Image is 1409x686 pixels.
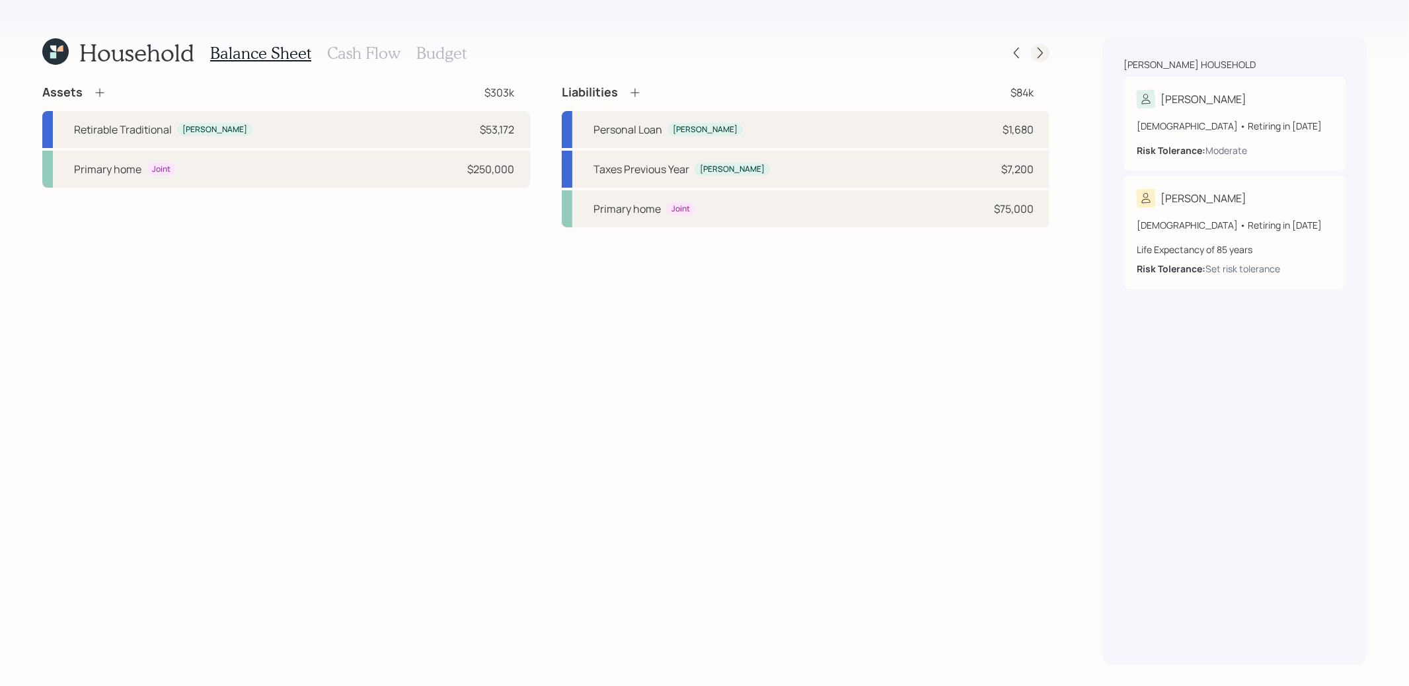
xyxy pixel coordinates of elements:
div: $250,000 [467,161,514,177]
div: [PERSON_NAME] [1161,190,1246,206]
div: Retirable Traditional [74,122,172,137]
div: Life Expectancy of 85 years [1137,243,1332,256]
div: $7,200 [1001,161,1034,177]
div: $303k [484,85,514,100]
div: [PERSON_NAME] [182,124,247,135]
div: [DEMOGRAPHIC_DATA] • Retiring in [DATE] [1137,119,1332,133]
b: Risk Tolerance: [1137,262,1205,275]
div: Personal Loan [593,122,662,137]
h3: Cash Flow [327,44,400,63]
div: Joint [152,164,171,175]
h3: Balance Sheet [210,44,311,63]
div: [PERSON_NAME] household [1123,58,1256,71]
div: Taxes Previous Year [593,161,689,177]
div: $53,172 [480,122,514,137]
h4: Assets [42,85,83,100]
div: [DEMOGRAPHIC_DATA] • Retiring in [DATE] [1137,218,1332,232]
div: Primary home [74,161,141,177]
div: $1,680 [1003,122,1034,137]
div: Set risk tolerance [1205,262,1280,276]
div: Joint [671,204,690,215]
div: [PERSON_NAME] [1161,91,1246,107]
div: [PERSON_NAME] [700,164,765,175]
div: [PERSON_NAME] [673,124,738,135]
h3: Budget [416,44,467,63]
div: Moderate [1205,143,1247,157]
div: $75,000 [994,201,1034,217]
b: Risk Tolerance: [1137,144,1205,157]
div: $84k [1010,85,1034,100]
h4: Liabilities [562,85,618,100]
div: Primary home [593,201,661,217]
h1: Household [79,38,194,67]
